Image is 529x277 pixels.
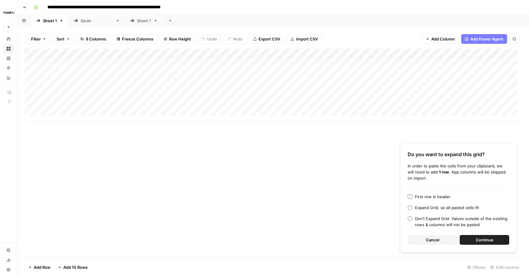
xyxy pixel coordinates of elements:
span: Cancel [426,237,439,243]
button: Filter [27,34,50,44]
div: Expand Grid, so all pasted cells fit [415,205,479,211]
button: 8 Columns [76,34,110,44]
a: Sheet 1 [125,15,163,27]
span: Add Row [34,264,50,270]
button: Export CSV [249,34,284,44]
button: Undo [197,34,221,44]
input: Don’t Expand Grid. Values outside of the existing rows & columns will not be pasted [408,216,412,221]
div: Don’t Expand Grid. Values outside of the existing rows & columns will not be pasted [415,216,509,228]
div: Sheet 1 [43,18,57,24]
a: Insights [4,54,13,63]
a: Opportunities [4,63,13,73]
span: Filter [31,36,41,42]
button: Row Height [160,34,195,44]
a: Sheet 1 [31,15,69,27]
a: Usage [4,255,13,265]
span: Freeze Columns [122,36,153,42]
button: Redo [224,34,247,44]
button: Continue [460,235,509,245]
span: Add 10 Rows [63,264,88,270]
a: [PERSON_NAME] [69,15,125,27]
a: Settings [4,245,13,255]
span: 8 Columns [86,36,106,42]
div: In order to paste the cells from your clipboard, we will need to add . App columns will be skippe... [408,163,509,181]
button: Freeze Columns [113,34,157,44]
span: Undo [207,36,217,42]
button: Add Column [422,34,459,44]
div: 8/8 Columns [488,262,522,272]
div: Do you want to expand this grid? [408,151,509,158]
span: Export CSV [259,36,280,42]
span: Row Height [169,36,191,42]
div: Sheet 1 [137,18,151,24]
div: 5 Rows [465,262,488,272]
a: Home [4,34,13,44]
button: Add Row [25,262,54,272]
span: Sort [57,36,64,42]
span: Continue [476,237,493,243]
input: Expand Grid, so all pasted cells fit [408,205,412,210]
button: Cancel [408,235,457,245]
button: Add 10 Rows [54,262,91,272]
a: Your Data [4,73,13,83]
button: Workspace: Haskn [4,5,13,20]
a: Browse [4,44,13,54]
button: Help + Support [4,265,13,275]
span: Import CSV [296,36,318,42]
span: Add Power Agent [470,36,503,42]
button: Sort [53,34,74,44]
button: Import CSV [287,34,322,44]
div: First row is header [415,194,451,200]
input: First row is header [408,194,412,199]
button: Add Power Agent [461,34,507,44]
span: Redo [233,36,243,42]
b: 1 row [439,170,449,174]
div: [PERSON_NAME] [81,18,113,24]
span: Add Column [431,36,455,42]
img: Haskn Logo [4,7,15,18]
